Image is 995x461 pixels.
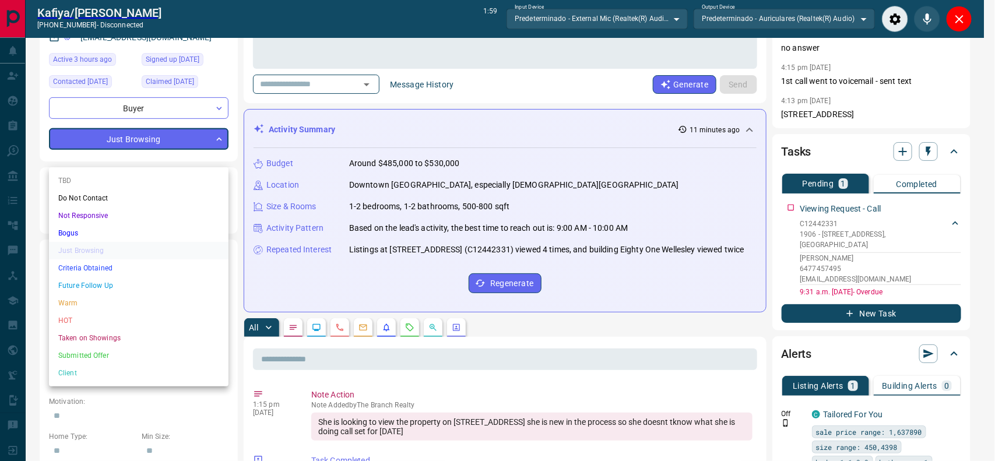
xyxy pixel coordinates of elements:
[49,277,228,294] li: Future Follow Up
[49,259,228,277] li: Criteria Obtained
[49,189,228,207] li: Do Not Contact
[49,312,228,329] li: HOT
[49,364,228,382] li: Client
[49,347,228,364] li: Submitted Offer
[49,329,228,347] li: Taken on Showings
[49,294,228,312] li: Warm
[49,172,228,189] li: TBD
[49,207,228,224] li: Not Responsive
[49,224,228,242] li: Bogus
